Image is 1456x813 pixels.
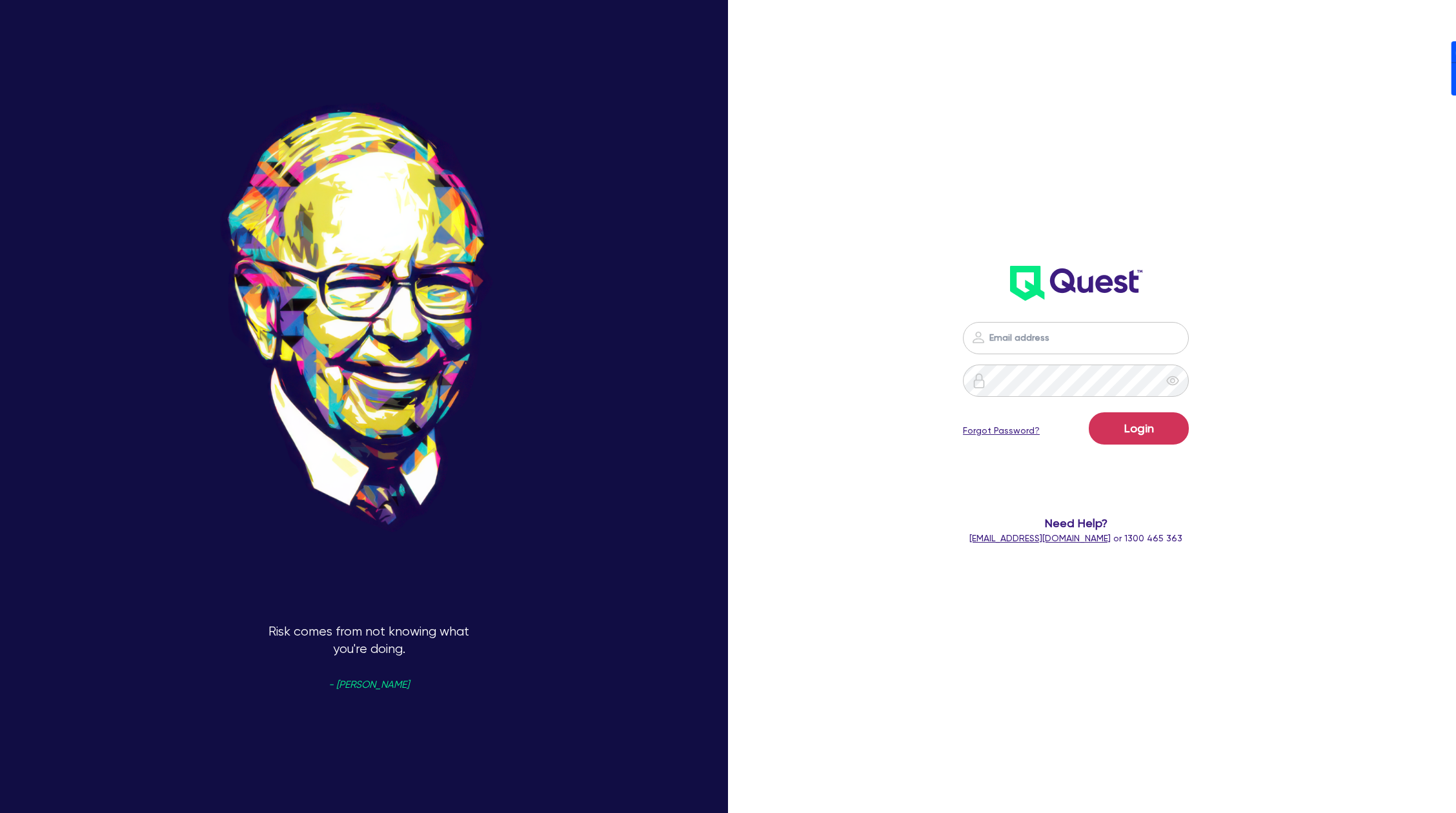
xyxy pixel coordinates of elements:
[969,533,1111,543] a: [EMAIL_ADDRESS][DOMAIN_NAME]
[963,424,1040,437] a: Forgot Password?
[1010,266,1142,301] img: wH2k97JdezQIQAAAABJRU5ErkJggg==
[969,533,1182,543] span: or 1300 465 363
[971,373,987,388] img: icon-password
[971,330,986,345] img: icon-password
[877,514,1275,532] span: Need Help?
[1166,374,1179,387] span: eye
[1089,412,1189,445] button: Login
[329,680,409,690] span: - [PERSON_NAME]
[963,322,1189,354] input: Email address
